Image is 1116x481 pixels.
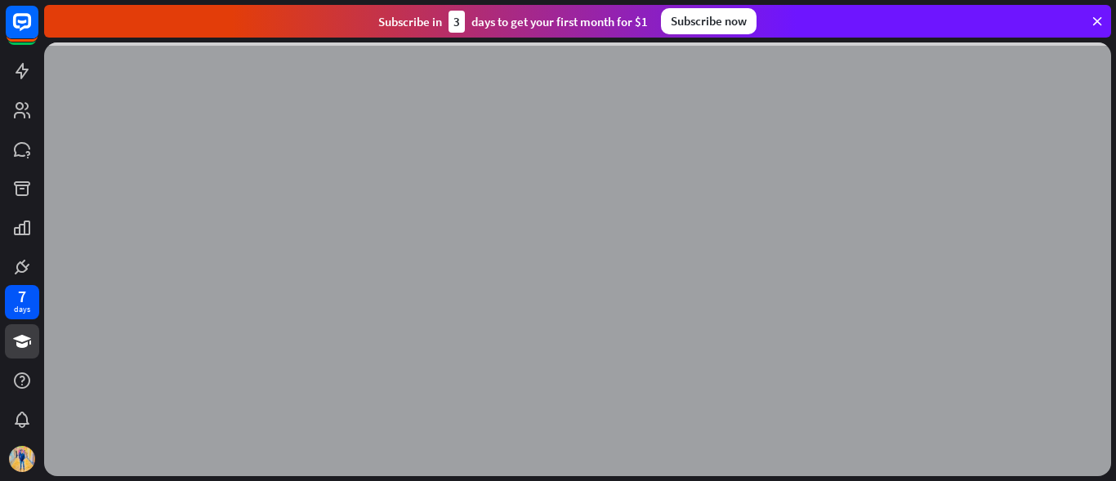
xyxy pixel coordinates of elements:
div: Subscribe in days to get your first month for $1 [378,11,648,33]
a: 7 days [5,285,39,319]
div: days [14,304,30,315]
div: 3 [449,11,465,33]
div: 7 [18,289,26,304]
div: Subscribe now [661,8,757,34]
